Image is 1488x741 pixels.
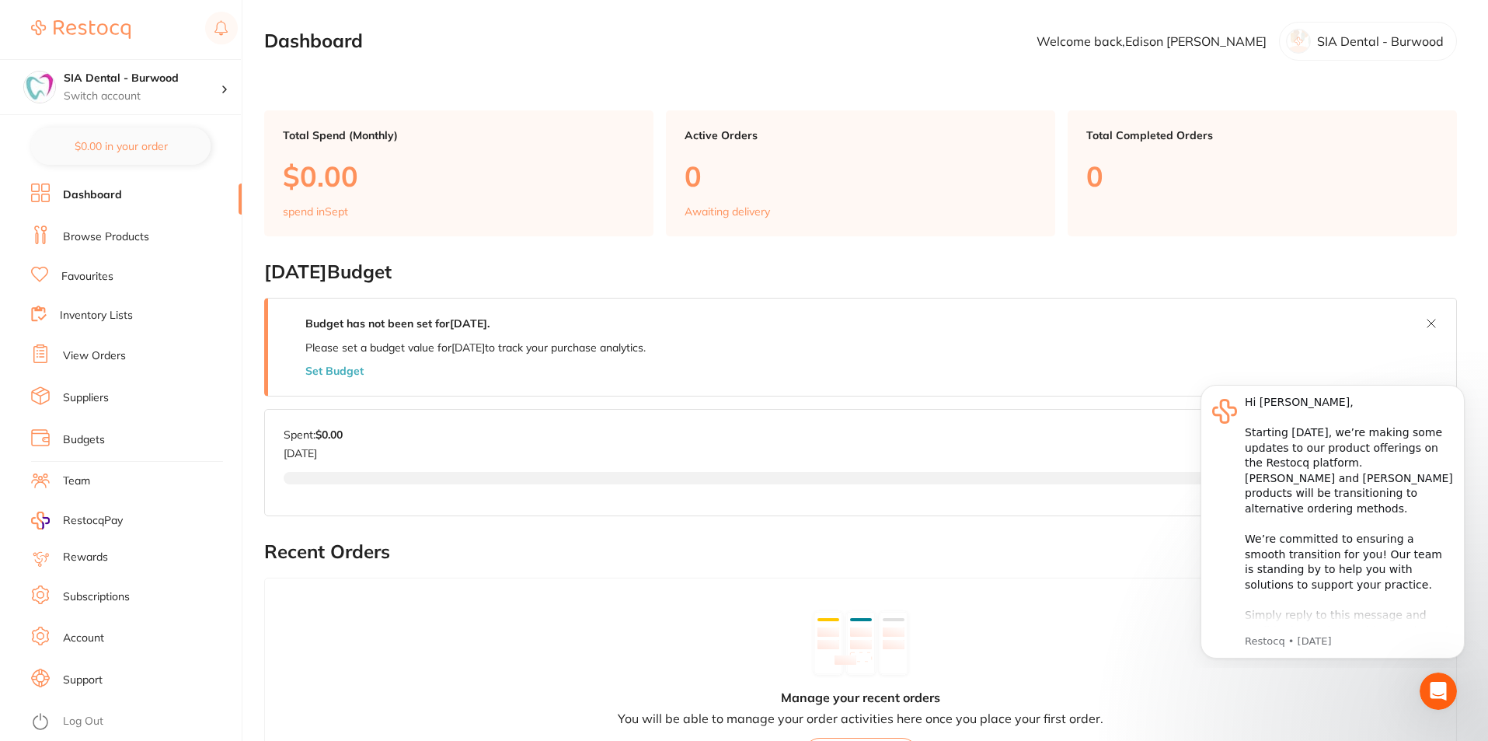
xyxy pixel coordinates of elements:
[31,512,50,530] img: RestocqPay
[1420,673,1457,710] iframe: Intercom live chat
[63,187,122,203] a: Dashboard
[305,365,364,377] button: Set Budget
[63,589,130,605] a: Subscriptions
[63,673,103,688] a: Support
[264,30,363,52] h2: Dashboard
[63,474,90,489] a: Team
[666,110,1055,236] a: Active Orders0Awaiting delivery
[63,550,108,565] a: Rewards
[64,71,221,86] h4: SIA Dental - Burwood
[1086,160,1438,192] p: 0
[284,428,343,441] p: Spent:
[31,512,123,530] a: RestocqPay
[1068,110,1457,236] a: Total Completed Orders0
[63,714,103,729] a: Log Out
[68,24,276,390] div: Hi [PERSON_NAME], ​ Starting [DATE], we’re making some updates to our product offerings on the Re...
[64,89,221,104] p: Switch account
[24,72,55,103] img: SIA Dental - Burwood
[31,710,237,735] button: Log Out
[1086,129,1438,142] p: Total Completed Orders
[1037,34,1267,48] p: Welcome back, Edison [PERSON_NAME]
[31,128,211,165] button: $0.00 in your order
[315,428,343,442] strong: $0.00
[60,308,133,323] a: Inventory Lists
[61,269,113,285] a: Favourites
[1317,34,1444,48] p: SIA Dental - Burwood
[781,690,940,704] h4: Manage your recent orders
[685,205,770,218] p: Awaiting delivery
[283,205,348,218] p: spend in Sept
[284,441,343,460] p: [DATE]
[283,129,635,142] p: Total Spend (Monthly)
[264,261,1457,283] h2: [DATE] Budget
[305,341,646,354] p: Please set a budget value for [DATE] to track your purchase analytics.
[283,160,635,192] p: $0.00
[63,513,123,529] span: RestocqPay
[264,110,653,236] a: Total Spend (Monthly)$0.00spend inSept
[63,390,109,406] a: Suppliers
[264,541,1457,563] h2: Recent Orders
[63,631,104,646] a: Account
[1177,371,1488,668] iframe: Intercom notifications message
[63,229,149,245] a: Browse Products
[31,12,131,47] a: Restocq Logo
[685,129,1037,142] p: Active Orders
[63,348,126,364] a: View Orders
[305,316,490,330] strong: Budget has not been set for [DATE] .
[63,432,105,448] a: Budgets
[31,20,131,39] img: Restocq Logo
[68,264,276,278] p: Message from Restocq, sent 6d ago
[618,711,1103,725] p: You will be able to manage your order activities here once you place your first order.
[685,160,1037,192] p: 0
